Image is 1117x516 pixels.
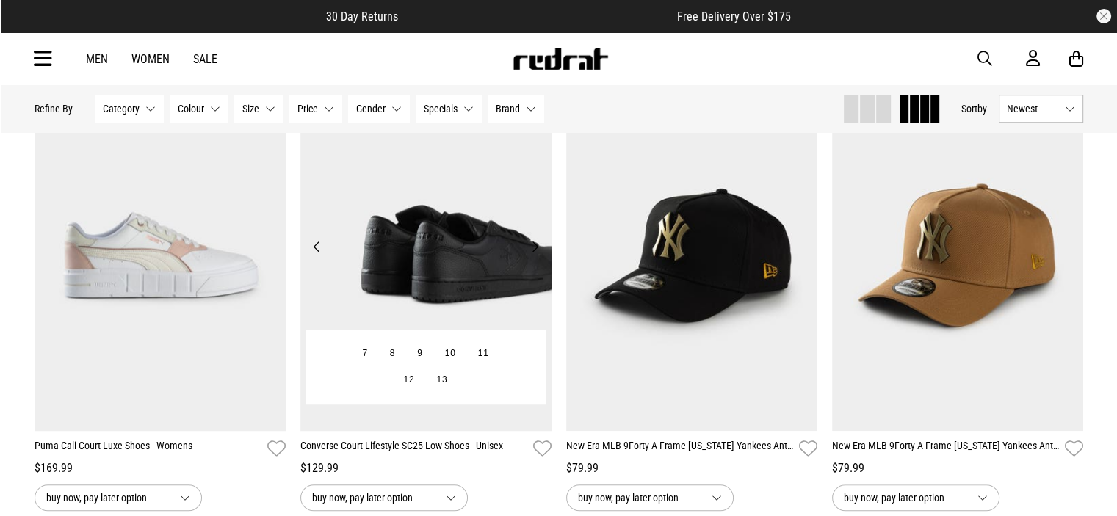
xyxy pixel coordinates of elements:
img: New Era Mlb 9forty A-frame New York Yankees Antique Badge Snapback Cap in Black [566,80,817,432]
button: Size [234,95,283,123]
button: Category [95,95,164,123]
a: Men [86,52,108,66]
button: Sortby [961,100,987,117]
a: Converse Court Lifestyle SC25 Low Shoes - Unisex [300,438,527,459]
button: Next [526,238,544,255]
div: $79.99 [832,459,1083,477]
span: Colour [178,103,204,115]
img: Puma Cali Court Luxe Shoes - Womens in White [35,80,286,432]
iframe: Customer reviews powered by Trustpilot [427,9,648,23]
button: Gender [348,95,410,123]
button: buy now, pay later option [35,484,202,511]
button: 7 [351,341,378,367]
a: New Era MLB 9Forty A-Frame [US_STATE] Yankees Antique Badge Snapback Cap [566,438,793,459]
img: Redrat logo [512,48,609,70]
span: Size [242,103,259,115]
button: 9 [406,341,433,367]
button: buy now, pay later option [300,484,468,511]
button: Newest [999,95,1083,123]
button: 10 [434,341,467,367]
a: Women [131,52,170,66]
button: 8 [379,341,406,367]
span: buy now, pay later option [844,489,966,506]
img: Converse Court Lifestyle Sc25 Low Shoes - Unisex in Black [300,80,552,432]
button: Open LiveChat chat widget [12,6,56,50]
span: Price [297,103,318,115]
span: Brand [496,103,520,115]
span: Free Delivery Over $175 [677,10,791,23]
button: buy now, pay later option [566,484,734,511]
div: $169.99 [35,459,286,477]
button: 11 [467,341,500,367]
span: Newest [1007,103,1059,115]
button: 13 [426,367,459,393]
button: Colour [170,95,228,123]
button: Previous [308,238,326,255]
button: Price [289,95,342,123]
div: $129.99 [300,459,552,477]
img: New Era Mlb 9forty A-frame New York Yankees Antique Badge Snapback Cap in Brown [832,80,1083,432]
button: buy now, pay later option [832,484,999,511]
span: buy now, pay later option [46,489,168,506]
a: Puma Cali Court Luxe Shoes - Womens [35,438,261,459]
button: Specials [416,95,482,123]
button: 12 [393,367,426,393]
a: New Era MLB 9Forty A-Frame [US_STATE] Yankees Antique Badge Snapback Cap [832,438,1059,459]
span: buy now, pay later option [312,489,434,506]
span: by [977,103,987,115]
span: Gender [356,103,386,115]
div: $79.99 [566,459,817,477]
span: 30 Day Returns [326,10,398,23]
span: Category [103,103,140,115]
button: Brand [488,95,544,123]
span: buy now, pay later option [578,489,700,506]
span: Specials [424,103,458,115]
p: Refine By [35,103,73,115]
a: Sale [193,52,217,66]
